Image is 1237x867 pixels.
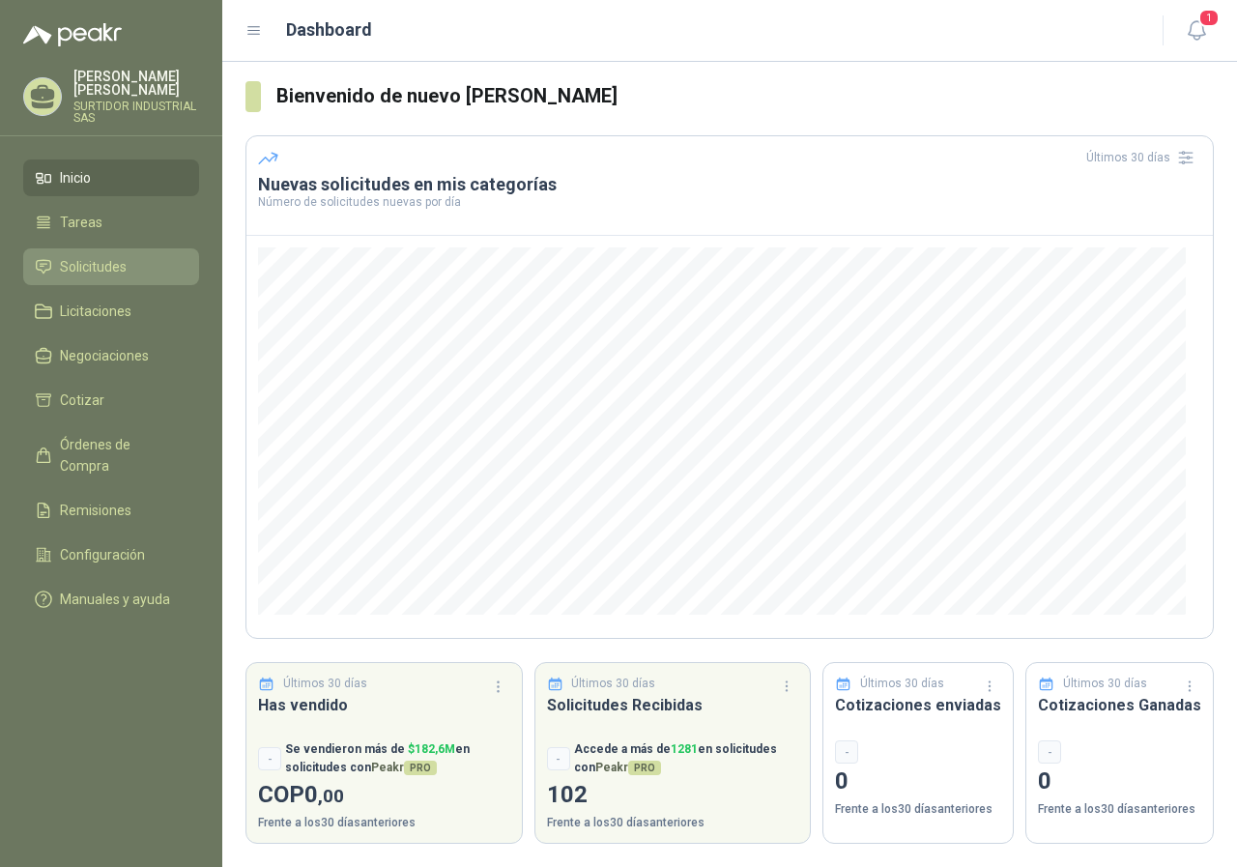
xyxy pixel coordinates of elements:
a: Tareas [23,204,199,241]
p: Últimos 30 días [571,675,655,693]
img: Logo peakr [23,23,122,46]
h3: Nuevas solicitudes en mis categorías [258,173,1201,196]
div: - [835,740,858,764]
span: Remisiones [60,500,131,521]
span: ,00 [318,785,344,807]
span: Configuración [60,544,145,565]
p: 0 [1038,764,1201,800]
a: Configuración [23,536,199,573]
p: Se vendieron más de en solicitudes con [285,740,510,777]
span: 1281 [671,742,698,756]
p: [PERSON_NAME] [PERSON_NAME] [73,70,199,97]
h3: Cotizaciones Ganadas [1038,693,1201,717]
a: Remisiones [23,492,199,529]
p: 0 [835,764,1001,800]
span: Solicitudes [60,256,127,277]
button: 1 [1179,14,1214,48]
p: Últimos 30 días [1063,675,1147,693]
p: Frente a los 30 días anteriores [547,814,799,832]
p: SURTIDOR INDUSTRIAL SAS [73,101,199,124]
h3: Cotizaciones enviadas [835,693,1001,717]
a: Negociaciones [23,337,199,374]
p: Frente a los 30 días anteriores [258,814,510,832]
span: Peakr [595,761,661,774]
h3: Bienvenido de nuevo [PERSON_NAME] [276,81,1215,111]
p: Últimos 30 días [283,675,367,693]
span: Tareas [60,212,102,233]
h3: Solicitudes Recibidas [547,693,799,717]
span: Peakr [371,761,437,774]
span: $ 182,6M [408,742,455,756]
p: COP [258,777,510,814]
span: 0 [304,781,344,808]
a: Cotizar [23,382,199,419]
div: - [1038,740,1061,764]
a: Inicio [23,159,199,196]
span: Cotizar [60,390,104,411]
div: Últimos 30 días [1086,142,1201,173]
div: - [258,747,281,770]
p: Últimos 30 días [860,675,944,693]
span: Inicio [60,167,91,188]
span: Manuales y ayuda [60,589,170,610]
a: Manuales y ayuda [23,581,199,618]
p: Accede a más de en solicitudes con [574,740,799,777]
div: - [547,747,570,770]
span: Órdenes de Compra [60,434,181,477]
span: Licitaciones [60,301,131,322]
a: Licitaciones [23,293,199,330]
a: Solicitudes [23,248,199,285]
a: Órdenes de Compra [23,426,199,484]
span: 1 [1198,9,1220,27]
span: Negociaciones [60,345,149,366]
span: PRO [404,761,437,775]
p: Frente a los 30 días anteriores [1038,800,1201,819]
p: Número de solicitudes nuevas por día [258,196,1201,208]
h1: Dashboard [286,16,372,43]
p: 102 [547,777,799,814]
span: PRO [628,761,661,775]
p: Frente a los 30 días anteriores [835,800,1001,819]
h3: Has vendido [258,693,510,717]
